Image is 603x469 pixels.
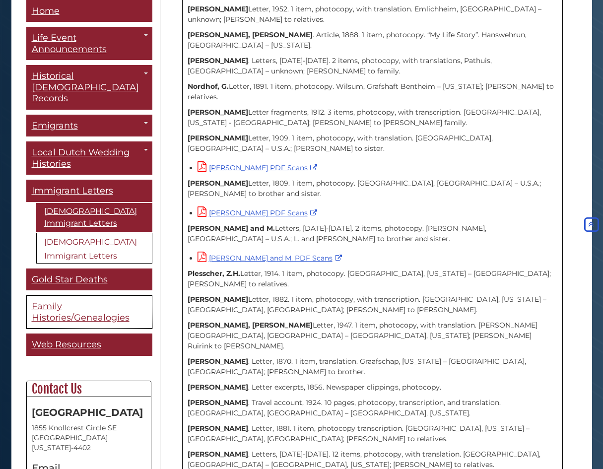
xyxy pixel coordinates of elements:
a: Back to Top [582,220,601,229]
p: . Letters, [DATE]-[DATE]. 2 items, photocopy, with translations, Pathuis, [GEOGRAPHIC_DATA] – unk... [188,56,557,76]
strong: [PERSON_NAME] [188,4,248,13]
a: Web Resources [26,334,152,356]
address: 1855 Knollcrest Circle SE [GEOGRAPHIC_DATA][US_STATE]-4402 [32,423,146,453]
p: . Letter, 1881. 1 item, photocopy transcription. [GEOGRAPHIC_DATA], [US_STATE] – [GEOGRAPHIC_DATA... [188,423,557,444]
strong: Plesscher, Z.H. [188,269,240,278]
span: Gold Star Deaths [32,274,108,285]
p: Letter, 1809. 1 item, photocopy. [GEOGRAPHIC_DATA], [GEOGRAPHIC_DATA] – U.S.A.; [PERSON_NAME] to ... [188,178,557,199]
h2: Contact Us [27,381,151,397]
p: . Letter excerpts, 1856. Newspaper clippings, photocopy. [188,382,557,393]
p: Letter, 1947. 1 item, photocopy, with translation. [PERSON_NAME][GEOGRAPHIC_DATA], [GEOGRAPHIC_DA... [188,320,557,351]
p: . Travel account, 1924. 10 pages, photocopy, transcription, and translation. [GEOGRAPHIC_DATA], [... [188,398,557,418]
p: . Article, 1888. 1 item, photocopy. “My Life Story”. Hanswehrun, [GEOGRAPHIC_DATA] – [US_STATE]. [188,30,557,51]
p: Letter, 1909. 1 item, photocopy, with translation. [GEOGRAPHIC_DATA], [GEOGRAPHIC_DATA] – U.S.A.;... [188,133,557,154]
strong: [PERSON_NAME], [PERSON_NAME] [188,30,313,39]
p: Letter, 1891. 1 item, photocopy. Wilsum, Grafshaft Bentheim – [US_STATE]; [PERSON_NAME] to relati... [188,81,557,102]
strong: [PERSON_NAME] [188,383,248,392]
span: Immigrant Letters [32,186,113,197]
strong: Nordhof, G. [188,82,229,91]
a: [DEMOGRAPHIC_DATA] Immigrant Letters [36,233,152,264]
a: [PERSON_NAME] PDF Scans [198,163,320,172]
span: Life Event Announcements [32,33,107,55]
span: Web Resources [32,339,101,350]
p: . Letter, 1870. 1 item, translation. Graafschap, [US_STATE] – [GEOGRAPHIC_DATA], [GEOGRAPHIC_DATA... [188,356,557,377]
p: Letters, [DATE]-[DATE]. 2 items, photocopy. [PERSON_NAME], [GEOGRAPHIC_DATA] – U.S.A.; L. and [PE... [188,223,557,244]
span: Emigrants [32,120,78,131]
strong: [PERSON_NAME] [188,357,248,366]
strong: [PERSON_NAME] [188,134,248,142]
strong: [PERSON_NAME] [188,450,248,459]
strong: [GEOGRAPHIC_DATA] [32,406,143,418]
a: [PERSON_NAME] and M. PDF Scans [198,254,344,263]
strong: [PERSON_NAME] and M. [188,224,275,233]
a: Historical [DEMOGRAPHIC_DATA] Records [26,66,152,110]
p: Letter, 1882. 1 item, photocopy, with transcription. [GEOGRAPHIC_DATA], [US_STATE] – [GEOGRAPHIC_... [188,294,557,315]
strong: [PERSON_NAME] [188,424,248,433]
strong: [PERSON_NAME] [188,295,248,304]
a: Local Dutch Wedding Histories [26,142,152,175]
strong: [PERSON_NAME] [188,179,248,188]
p: Letter, 1914. 1 item, photocopy. [GEOGRAPHIC_DATA], [US_STATE] – [GEOGRAPHIC_DATA]; [PERSON_NAME]... [188,268,557,289]
a: [PERSON_NAME] PDF Scans [198,208,320,217]
a: Life Event Announcements [26,27,152,61]
strong: [PERSON_NAME], [PERSON_NAME] [188,321,313,330]
strong: [PERSON_NAME] [188,56,248,65]
strong: [PERSON_NAME] [188,398,248,407]
a: [DEMOGRAPHIC_DATA] Immigrant Letters [36,203,152,232]
strong: [PERSON_NAME] [188,108,248,117]
span: Historical [DEMOGRAPHIC_DATA] Records [32,71,139,104]
a: Family Histories/Genealogies [26,296,152,329]
span: Family Histories/Genealogies [32,301,130,324]
span: Local Dutch Wedding Histories [32,147,130,170]
a: Gold Star Deaths [26,268,152,291]
a: Emigrants [26,115,152,137]
a: Immigrant Letters [26,180,152,202]
p: Letter, 1952. 1 item, photocopy, with translation. Emlichheim, [GEOGRAPHIC_DATA] – unknown; [PERS... [188,4,557,25]
p: Letter fragments, 1912. 3 items, photocopy, with transcription. [GEOGRAPHIC_DATA], [US_STATE] - [... [188,107,557,128]
span: Home [32,5,60,16]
